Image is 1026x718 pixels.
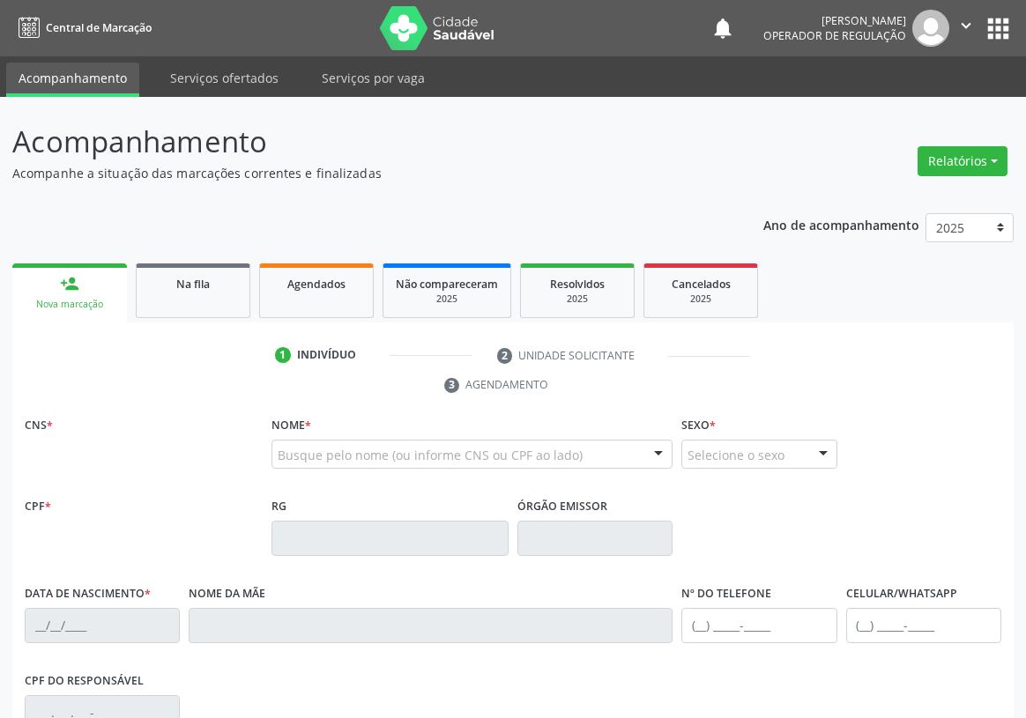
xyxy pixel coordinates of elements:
button: apps [983,13,1014,44]
span: Cancelados [672,277,731,292]
div: person_add [60,274,79,293]
button: notifications [710,16,735,41]
a: Central de Marcação [12,13,152,42]
div: Indivíduo [297,347,356,363]
a: Acompanhamento [6,63,139,97]
label: Nº do Telefone [681,581,771,608]
input: (__) _____-_____ [681,608,836,643]
span: Operador de regulação [763,28,906,43]
label: RG [271,493,286,521]
span: Na fila [176,277,210,292]
label: Celular/WhatsApp [846,581,957,608]
span: Central de Marcação [46,20,152,35]
div: 2025 [533,292,621,306]
label: Nome [271,412,311,440]
div: 1 [275,347,291,363]
label: Órgão emissor [517,493,607,521]
label: Data de nascimento [25,581,151,608]
i:  [956,16,976,35]
button: Relatórios [918,146,1007,176]
input: (__) _____-_____ [846,608,1001,643]
img: img [912,10,949,47]
span: Busque pelo nome (ou informe CNS ou CPF ao lado) [278,446,583,464]
p: Ano de acompanhamento [763,213,919,235]
label: CPF do responsável [25,668,144,695]
a: Serviços ofertados [158,63,291,93]
span: Não compareceram [396,277,498,292]
label: CNS [25,412,53,440]
label: Nome da mãe [189,581,265,608]
input: __/__/____ [25,608,180,643]
div: Nova marcação [25,298,115,311]
label: CPF [25,493,51,521]
div: 2025 [657,292,745,306]
span: Agendados [287,277,346,292]
p: Acompanhamento [12,120,713,164]
div: 2025 [396,292,498,306]
span: Selecione o sexo [688,446,784,464]
button:  [949,10,983,47]
p: Acompanhe a situação das marcações correntes e finalizadas [12,164,713,182]
a: Serviços por vaga [309,63,437,93]
span: Resolvidos [550,277,605,292]
div: [PERSON_NAME] [763,13,906,28]
label: Sexo [681,412,716,440]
